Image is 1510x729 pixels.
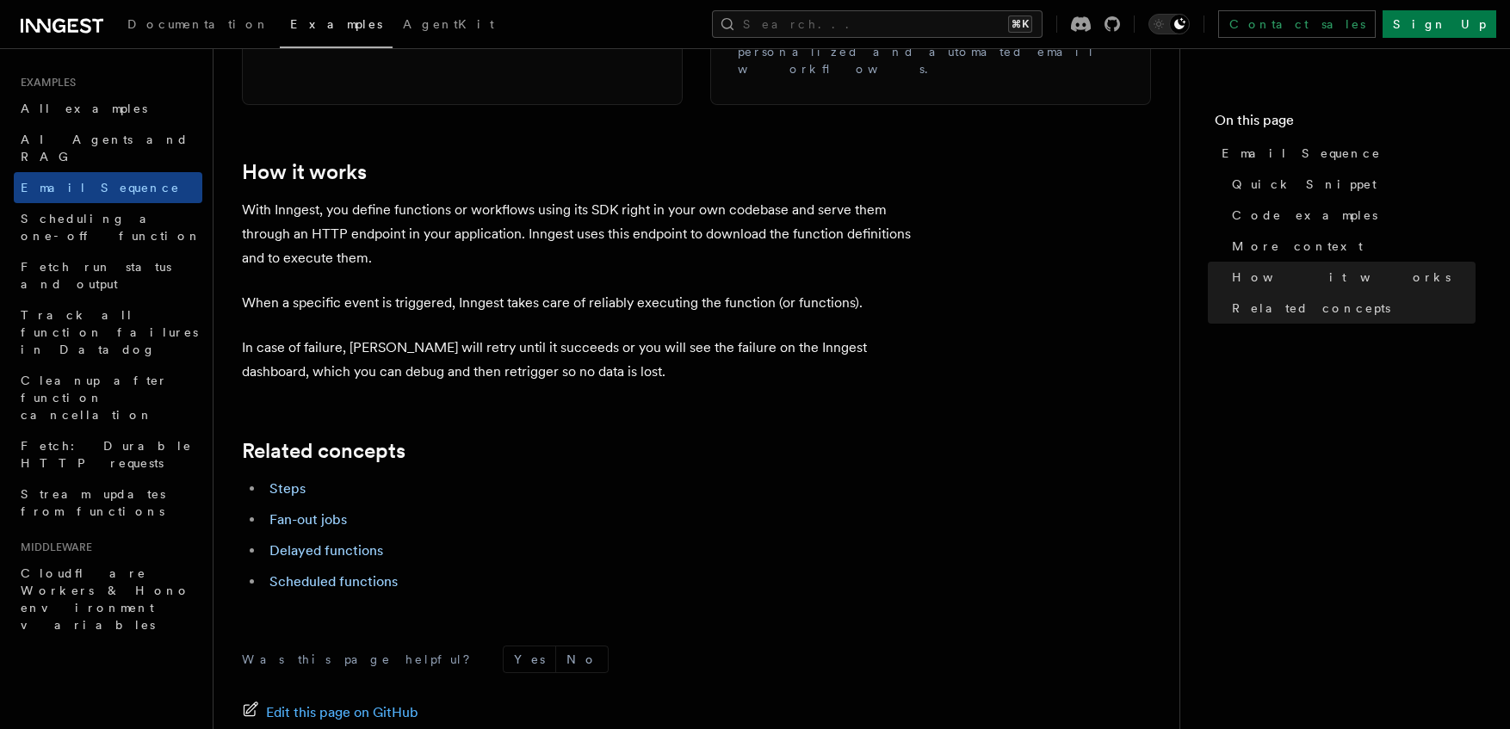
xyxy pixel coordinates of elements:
[504,646,555,672] button: Yes
[242,291,931,315] p: When a specific event is triggered, Inngest takes care of reliably executing the function (or fun...
[1215,138,1476,169] a: Email Sequence
[14,172,202,203] a: Email Sequence
[1148,14,1190,34] button: Toggle dark mode
[117,5,280,46] a: Documentation
[14,541,92,554] span: Middleware
[242,160,367,184] a: How it works
[403,17,494,31] span: AgentKit
[1225,169,1476,200] a: Quick Snippet
[14,251,202,300] a: Fetch run status and output
[242,701,418,725] a: Edit this page on GitHub
[21,374,168,422] span: Cleanup after function cancellation
[14,479,202,527] a: Stream updates from functions
[242,651,482,668] p: Was this page helpful?
[1232,238,1363,255] span: More context
[242,336,931,384] p: In case of failure, [PERSON_NAME] will retry until it succeeds or you will see the failure on the...
[21,308,198,356] span: Track all function failures in Datadog
[1222,145,1381,162] span: Email Sequence
[14,300,202,365] a: Track all function failures in Datadog
[269,542,383,559] a: Delayed functions
[14,76,76,90] span: Examples
[290,17,382,31] span: Examples
[1232,176,1377,193] span: Quick Snippet
[21,566,190,632] span: Cloudflare Workers & Hono environment variables
[127,17,269,31] span: Documentation
[242,198,931,270] p: With Inngest, you define functions or workflows using its SDK right in your own codebase and serv...
[14,124,202,172] a: AI Agents and RAG
[21,133,189,164] span: AI Agents and RAG
[1232,300,1390,317] span: Related concepts
[21,439,192,470] span: Fetch: Durable HTTP requests
[1215,110,1476,138] h4: On this page
[1232,207,1377,224] span: Code examples
[269,573,398,590] a: Scheduled functions
[21,487,165,518] span: Stream updates from functions
[1008,15,1032,33] kbd: ⌘K
[14,203,202,251] a: Scheduling a one-off function
[712,10,1043,38] button: Search...⌘K
[21,260,171,291] span: Fetch run status and output
[393,5,504,46] a: AgentKit
[1225,231,1476,262] a: More context
[21,181,180,195] span: Email Sequence
[14,558,202,640] a: Cloudflare Workers & Hono environment variables
[266,701,418,725] span: Edit this page on GitHub
[1383,10,1496,38] a: Sign Up
[242,439,405,463] a: Related concepts
[14,93,202,124] a: All examples
[1225,293,1476,324] a: Related concepts
[21,102,147,115] span: All examples
[1218,10,1376,38] a: Contact sales
[14,365,202,430] a: Cleanup after function cancellation
[21,212,201,243] span: Scheduling a one-off function
[269,480,306,497] a: Steps
[1225,200,1476,231] a: Code examples
[1225,262,1476,293] a: How it works
[269,511,347,528] a: Fan-out jobs
[280,5,393,48] a: Examples
[14,430,202,479] a: Fetch: Durable HTTP requests
[1232,269,1451,286] span: How it works
[556,646,608,672] button: No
